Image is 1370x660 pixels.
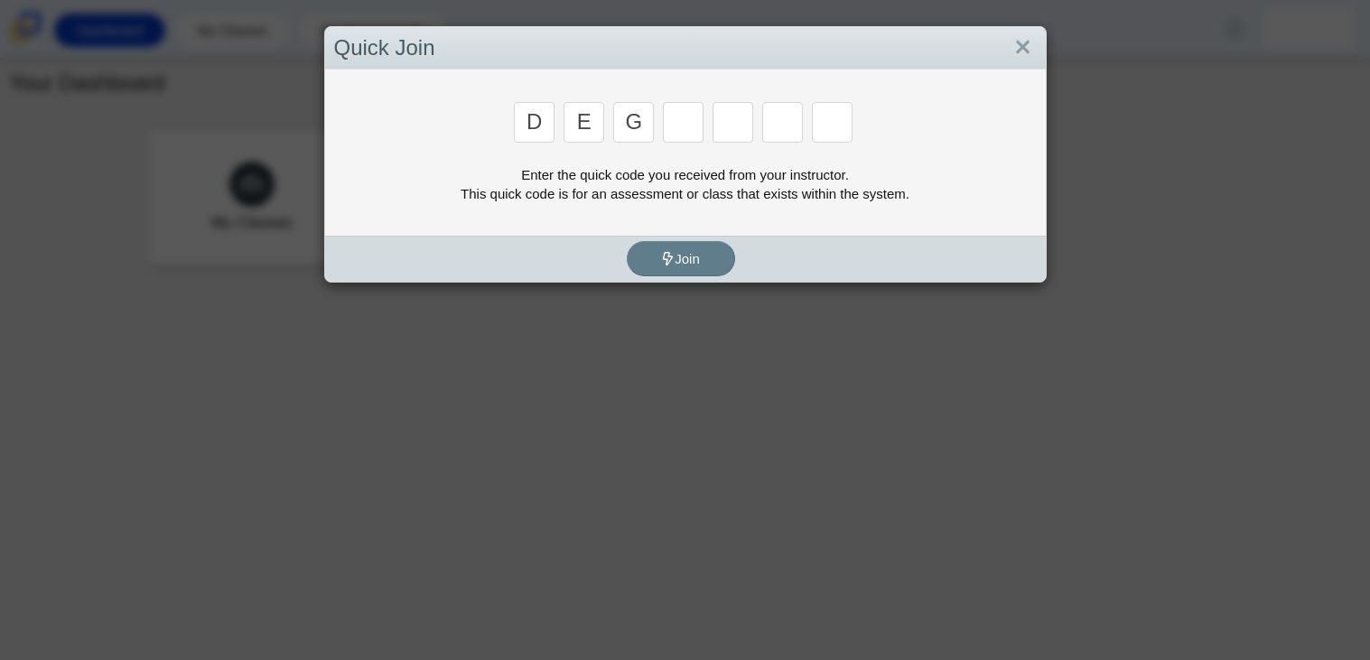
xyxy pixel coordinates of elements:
div: Quick Join [325,27,1046,70]
span: Join [661,251,700,266]
input: Enter Access Code Digit 2 [564,102,604,143]
input: Enter Access Code Digit 5 [713,102,753,143]
div: Enter the quick code you received from your instructor. This quick code is for an assessment or c... [334,165,1037,203]
input: Enter Access Code Digit 1 [514,102,555,143]
a: Close [1009,33,1037,63]
input: Enter Access Code Digit 7 [812,102,853,143]
input: Enter Access Code Digit 6 [762,102,803,143]
input: Enter Access Code Digit 4 [663,102,704,143]
button: Join [627,241,735,276]
input: Enter Access Code Digit 3 [613,102,654,143]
